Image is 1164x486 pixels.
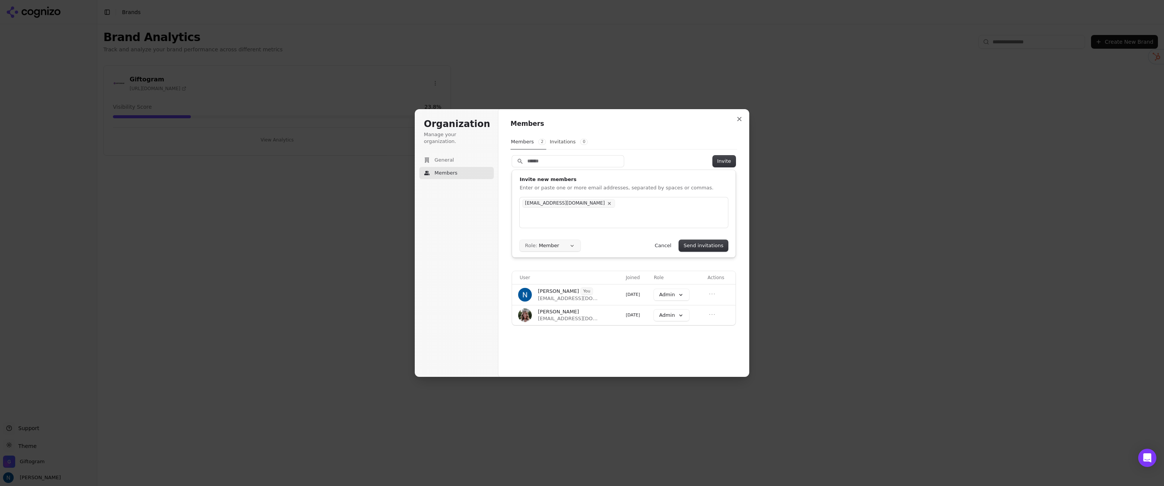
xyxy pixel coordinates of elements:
[520,240,580,251] button: Role:Member
[1138,449,1156,467] div: Open Intercom Messenger
[511,135,546,149] button: Members
[623,271,651,284] th: Joined
[538,288,579,295] span: [PERSON_NAME]
[512,156,624,167] input: Search
[626,313,640,318] span: [DATE]
[626,292,640,297] span: [DATE]
[435,157,454,164] span: General
[707,310,717,319] button: Open menu
[538,139,546,145] span: 2
[419,167,494,179] button: Members
[512,271,623,284] th: User
[704,271,736,284] th: Actions
[713,156,736,167] button: Invite
[549,135,588,149] button: Invitations
[654,289,689,300] button: Admin
[581,288,593,295] span: You
[679,240,728,251] button: Send invitations
[435,170,457,176] span: Members
[424,118,489,130] h1: Organization
[654,310,689,321] button: Admin
[525,200,605,206] p: [EMAIL_ADDRESS][DOMAIN_NAME]
[518,288,532,302] img: Nick Rovisa
[650,240,676,251] button: Cancel
[520,184,728,191] p: Enter or paste one or more email addresses, separated by spaces or commas.
[651,271,704,284] th: Role
[518,308,532,322] img: Valerie Leary
[538,315,598,322] span: [EMAIL_ADDRESS][DOMAIN_NAME]
[511,119,737,129] h1: Members
[538,295,598,302] span: [EMAIL_ADDRESS][DOMAIN_NAME]
[520,176,728,183] h1: Invite new members
[538,308,579,315] span: [PERSON_NAME]
[424,131,489,145] p: Manage your organization.
[419,154,494,166] button: General
[707,289,717,299] button: Open menu
[733,112,746,126] button: Close modal
[580,139,588,145] span: 0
